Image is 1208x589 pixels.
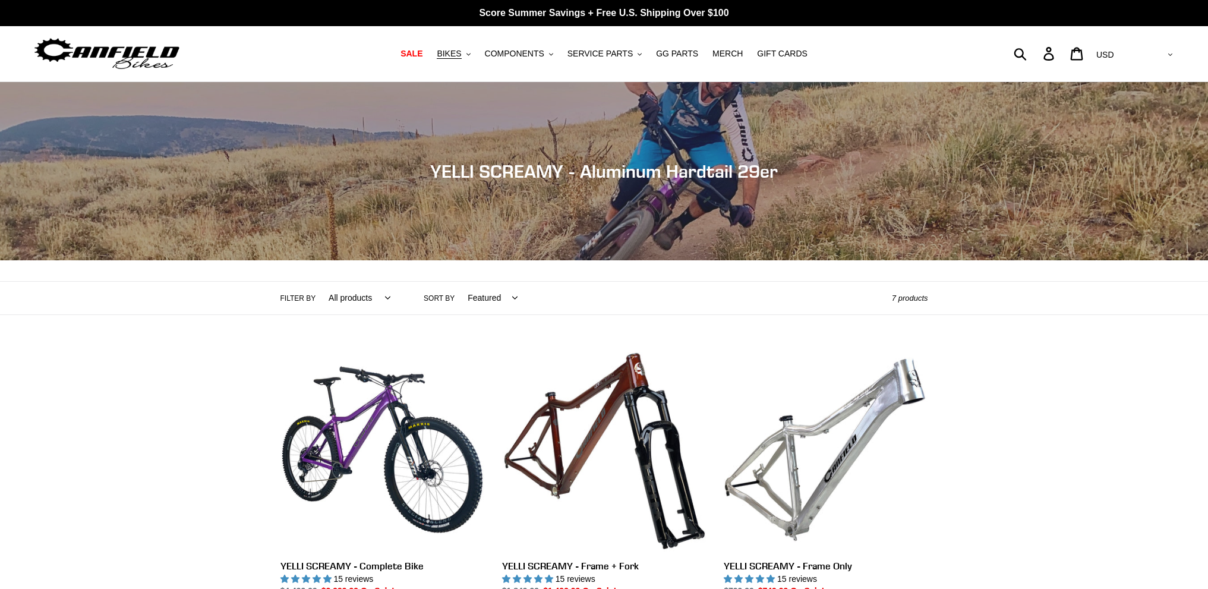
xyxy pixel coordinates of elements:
[650,46,704,62] a: GG PARTS
[1020,40,1051,67] input: Search
[479,46,559,62] button: COMPONENTS
[892,294,928,303] span: 7 products
[431,46,476,62] button: BIKES
[562,46,648,62] button: SERVICE PARTS
[430,160,778,182] span: YELLI SCREAMY - Aluminum Hardtail 29er
[567,49,633,59] span: SERVICE PARTS
[395,46,428,62] a: SALE
[706,46,749,62] a: MERCH
[757,49,808,59] span: GIFT CARDS
[424,293,455,304] label: Sort by
[712,49,743,59] span: MERCH
[33,35,181,73] img: Canfield Bikes
[437,49,461,59] span: BIKES
[485,49,544,59] span: COMPONENTS
[400,49,422,59] span: SALE
[280,293,316,304] label: Filter by
[656,49,698,59] span: GG PARTS
[751,46,813,62] a: GIFT CARDS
